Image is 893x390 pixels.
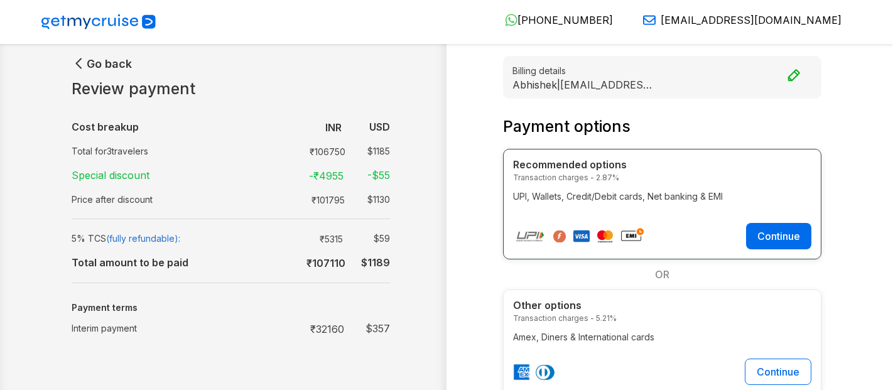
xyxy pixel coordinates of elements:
[348,229,390,247] td: $ 59
[303,229,348,247] td: ₹ 5315
[72,316,279,341] td: Interim payment
[503,259,821,290] div: OR
[365,322,390,335] strong: $ 357
[310,323,344,335] strong: ₹ 32160
[325,121,342,134] b: INR
[517,14,613,26] span: [PHONE_NUMBER]
[72,56,132,71] button: Go back
[72,139,279,163] td: Total for 3 travelers
[513,190,811,203] p: UPI, Wallets, Credit/Debit cards, Net banking & EMI
[512,79,657,90] p: Abhishek | [EMAIL_ADDRESS][DOMAIN_NAME]
[279,250,285,275] td: :
[72,303,390,313] h5: Payment terms
[279,114,285,139] td: :
[495,14,613,26] a: [PHONE_NUMBER]
[745,359,811,385] button: Continue
[303,142,350,160] td: ₹ 106750
[72,169,149,181] strong: Special discount
[505,14,517,26] img: WhatsApp
[72,188,279,211] td: Price after discount
[279,163,285,188] td: :
[303,190,350,209] td: ₹ 101795
[72,121,139,133] b: Cost breakup
[513,300,811,311] h4: Other options
[513,313,811,324] small: Transaction charges - 5.21%
[513,172,811,183] small: Transaction charges - 2.87%
[367,169,390,181] strong: -$ 55
[633,14,842,26] a: [EMAIL_ADDRESS][DOMAIN_NAME]
[369,121,390,133] b: USD
[279,139,285,163] td: :
[306,257,345,269] b: ₹ 107110
[72,227,279,250] td: 5% TCS :
[513,330,811,344] p: Amex, Diners & International cards
[350,142,390,160] td: $ 1185
[309,170,344,182] strong: -₹ 4955
[661,14,842,26] span: [EMAIL_ADDRESS][DOMAIN_NAME]
[512,64,812,77] small: Billing details
[350,190,390,209] td: $ 1130
[279,227,285,250] td: :
[72,80,390,99] h1: Review payment
[279,316,285,341] td: :
[503,117,821,136] h3: Payment options
[361,256,390,269] b: $ 1189
[746,223,811,249] button: Continue
[643,14,656,26] img: Email
[106,233,178,244] span: (fully refundable)
[513,159,811,171] h4: Recommended options
[279,188,285,211] td: :
[72,256,188,269] b: Total amount to be paid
